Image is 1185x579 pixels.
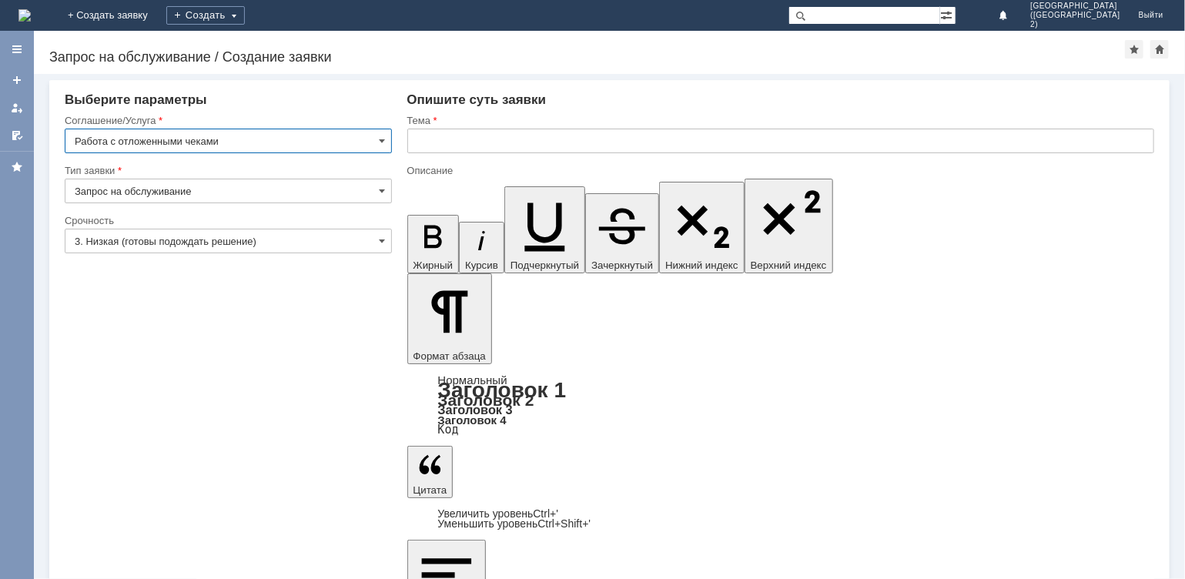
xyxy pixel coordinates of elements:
[18,9,31,22] img: logo
[65,92,207,107] span: Выберите параметры
[438,378,567,402] a: Заголовок 1
[413,259,454,271] span: Жирный
[65,216,389,226] div: Срочность
[459,222,504,273] button: Курсив
[49,49,1125,65] div: Запрос на обслуживание / Создание заявки
[166,6,245,25] div: Создать
[407,215,460,273] button: Жирный
[438,423,459,437] a: Код
[407,166,1152,176] div: Описание
[438,413,507,427] a: Заголовок 4
[504,186,585,273] button: Подчеркнутый
[533,507,558,520] span: Ctrl+'
[438,403,513,417] a: Заголовок 3
[407,509,1155,529] div: Цитата
[659,182,745,273] button: Нижний индекс
[407,273,492,364] button: Формат абзаца
[465,259,498,271] span: Курсив
[407,446,454,498] button: Цитата
[591,259,653,271] span: Зачеркнутый
[1030,20,1120,29] span: 2)
[5,123,29,148] a: Мои согласования
[1030,2,1120,11] span: [GEOGRAPHIC_DATA]
[751,259,827,271] span: Верхний индекс
[413,484,447,496] span: Цитата
[745,179,833,273] button: Верхний индекс
[5,95,29,120] a: Мои заявки
[1030,11,1120,20] span: ([GEOGRAPHIC_DATA]
[413,350,486,362] span: Формат абзаца
[18,9,31,22] a: Перейти на домашнюю страницу
[537,517,591,530] span: Ctrl+Shift+'
[407,115,1152,126] div: Тема
[438,507,559,520] a: Increase
[65,115,389,126] div: Соглашение/Услуга
[665,259,738,271] span: Нижний индекс
[407,375,1155,435] div: Формат абзаца
[1125,40,1143,59] div: Добавить в избранное
[585,193,659,273] button: Зачеркнутый
[407,92,547,107] span: Опишите суть заявки
[438,391,534,409] a: Заголовок 2
[1150,40,1169,59] div: Сделать домашней страницей
[5,68,29,92] a: Создать заявку
[438,373,507,387] a: Нормальный
[438,517,591,530] a: Decrease
[940,7,956,22] span: Расширенный поиск
[65,166,389,176] div: Тип заявки
[510,259,579,271] span: Подчеркнутый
